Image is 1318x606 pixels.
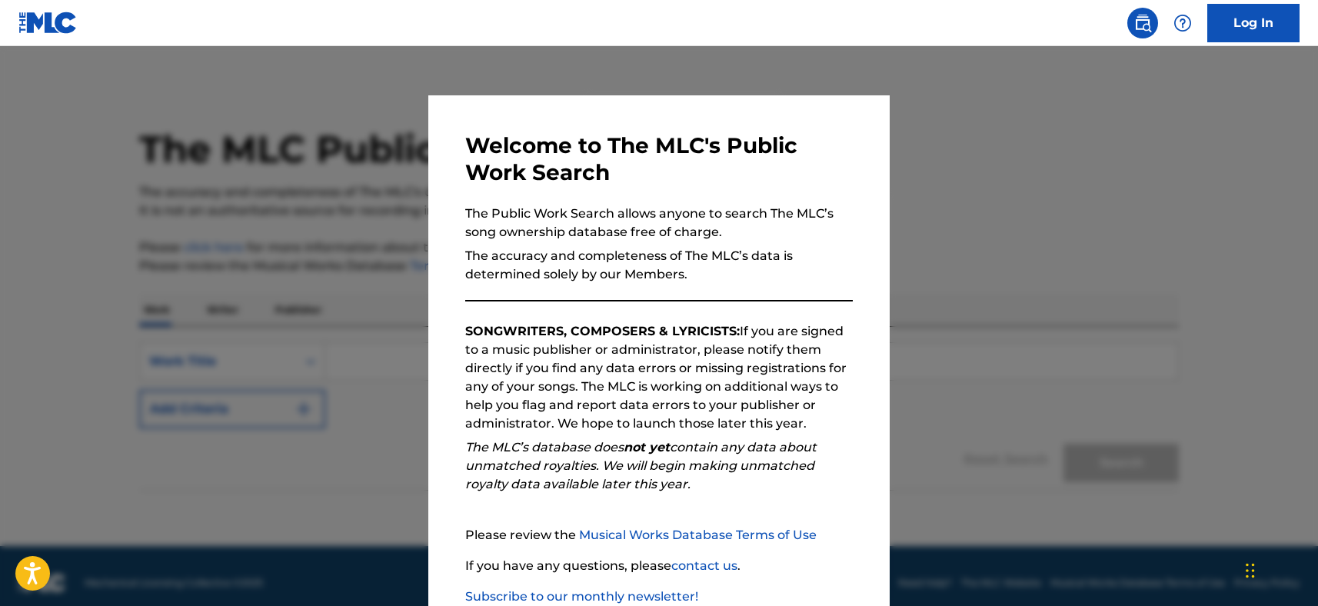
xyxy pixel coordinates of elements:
[465,589,698,604] a: Subscribe to our monthly newsletter!
[465,440,817,491] em: The MLC’s database does contain any data about unmatched royalties. We will begin making unmatche...
[1173,14,1192,32] img: help
[624,440,670,454] strong: not yet
[465,322,853,433] p: If you are signed to a music publisher or administrator, please notify them directly if you find ...
[465,557,853,575] p: If you have any questions, please .
[1241,532,1318,606] iframe: Chat Widget
[465,526,853,544] p: Please review the
[1127,8,1158,38] a: Public Search
[465,247,853,284] p: The accuracy and completeness of The MLC’s data is determined solely by our Members.
[18,12,78,34] img: MLC Logo
[1167,8,1198,38] div: Help
[671,558,737,573] a: contact us
[1207,4,1300,42] a: Log In
[579,528,817,542] a: Musical Works Database Terms of Use
[1246,548,1255,594] div: Drag
[465,205,853,241] p: The Public Work Search allows anyone to search The MLC’s song ownership database free of charge.
[1133,14,1152,32] img: search
[465,132,853,186] h3: Welcome to The MLC's Public Work Search
[465,324,740,338] strong: SONGWRITERS, COMPOSERS & LYRICISTS:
